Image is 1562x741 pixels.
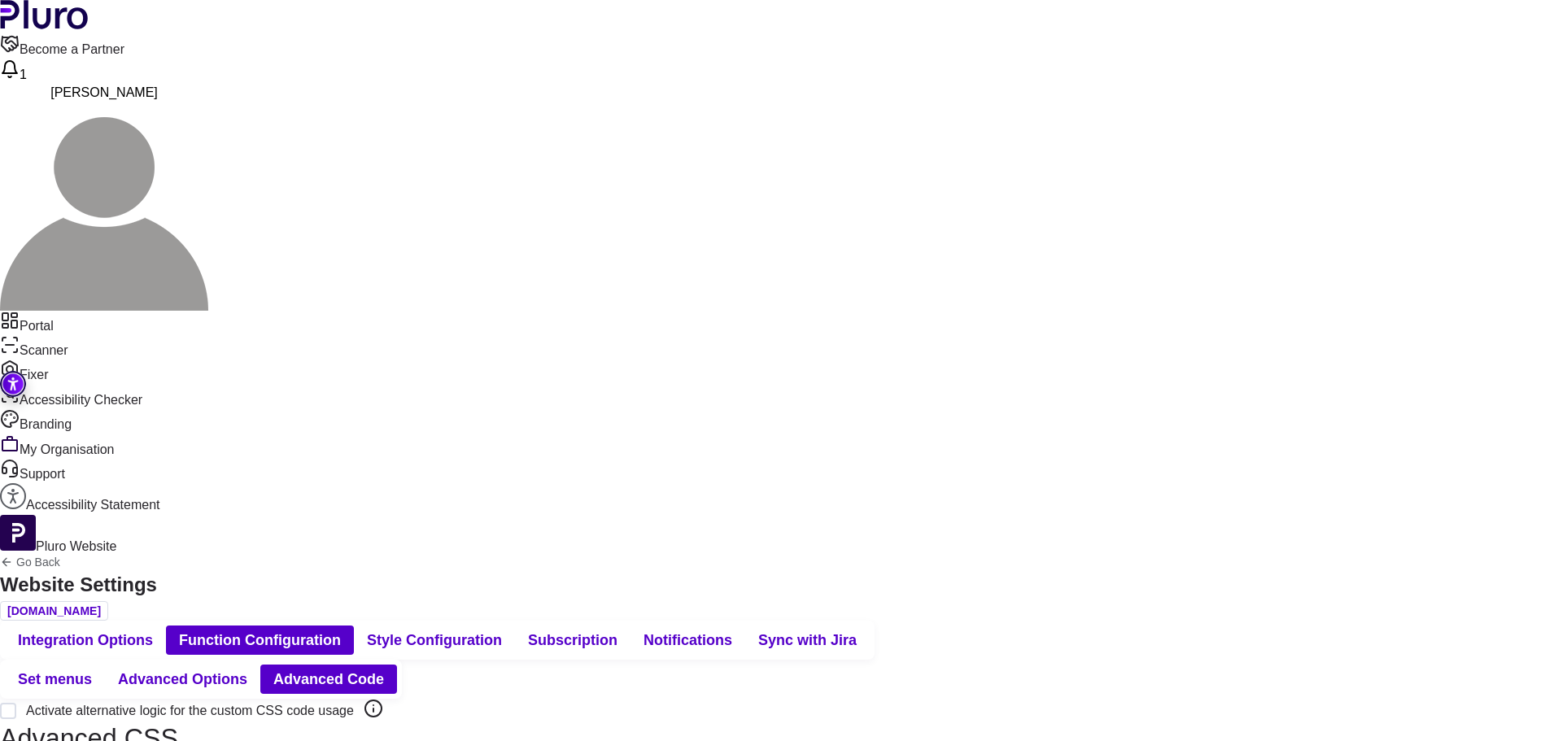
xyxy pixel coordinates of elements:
[18,630,153,650] span: Integration Options
[758,630,857,650] span: Sync with Jira
[630,625,745,655] button: Notifications
[179,630,341,650] span: Function Configuration
[367,630,502,650] span: Style Configuration
[20,68,27,81] span: 1
[644,630,732,650] span: Notifications
[515,625,630,655] button: Subscription
[273,669,384,689] span: Advanced Code
[528,630,617,650] span: Subscription
[18,669,92,689] span: Set menus
[5,625,166,655] button: Integration Options
[260,665,397,694] button: Advanced Code
[745,625,870,655] button: Sync with Jira
[118,669,247,689] span: Advanced Options
[354,625,515,655] button: Style Configuration
[166,625,354,655] button: Function Configuration
[50,85,158,99] span: [PERSON_NAME]
[105,665,260,694] button: Advanced Options
[5,665,105,694] button: Set menus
